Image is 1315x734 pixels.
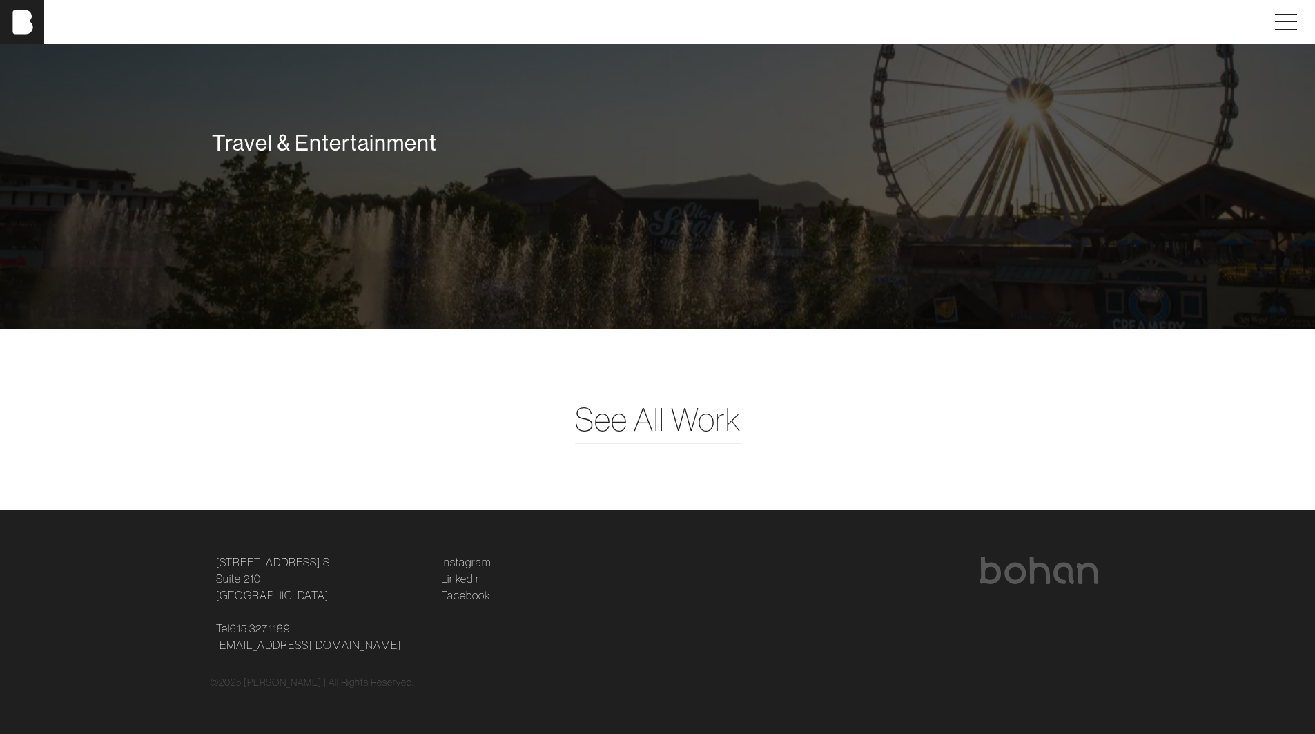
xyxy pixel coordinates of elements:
[212,129,1103,157] div: Travel & Entertainment
[230,620,291,637] a: 615.327.1189
[211,675,1105,690] div: © 2025
[978,557,1100,584] img: bohan logo
[216,620,425,653] p: Tel
[575,396,741,443] a: See All Work
[216,637,401,653] a: [EMAIL_ADDRESS][DOMAIN_NAME]
[216,554,332,603] a: [STREET_ADDRESS] S.Suite 210[GEOGRAPHIC_DATA]
[441,587,490,603] a: Facebook
[441,570,482,587] a: LinkedIn
[441,554,491,570] a: Instagram
[244,675,414,690] p: [PERSON_NAME] | All Rights Reserved.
